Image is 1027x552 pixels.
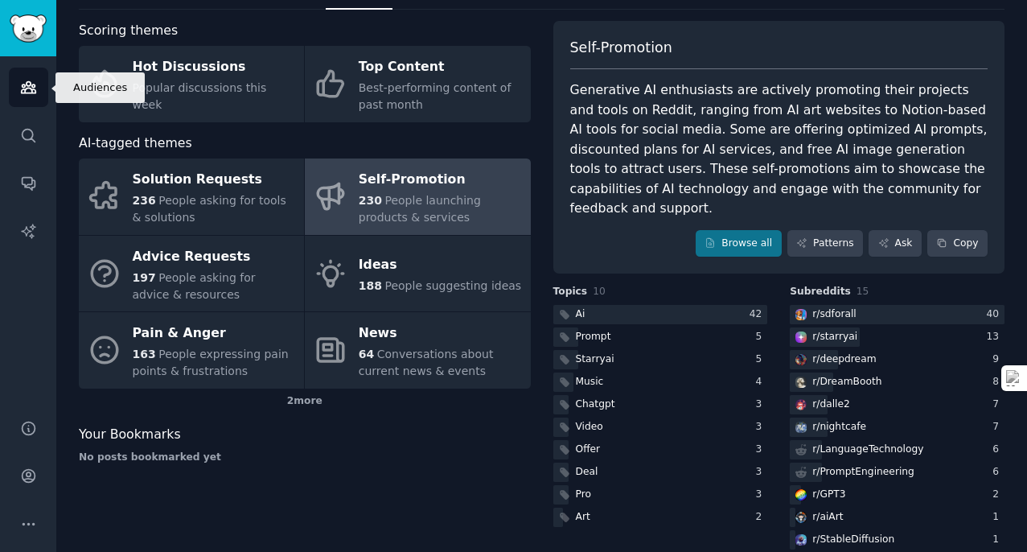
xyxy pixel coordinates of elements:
[576,307,585,322] div: Ai
[553,327,768,348] a: Prompt5
[790,350,1004,370] a: deepdreamr/deepdream9
[812,375,881,389] div: r/ DreamBooth
[750,307,768,322] div: 42
[812,488,845,502] div: r/ GPT3
[790,440,1004,460] a: r/LanguageTechnology6
[812,330,857,344] div: r/ starryai
[79,389,531,414] div: 2 more
[305,46,530,122] a: Top ContentBest-performing content of past month
[790,373,1004,393] a: DreamBoothr/DreamBooth8
[696,230,782,257] a: Browse all
[305,312,530,389] a: News64Conversations about current news & events
[359,279,382,292] span: 188
[10,14,47,43] img: GummySearch logo
[992,488,1004,502] div: 2
[795,489,807,501] img: GPT3
[570,80,988,219] div: Generative AI enthusiasts are actively promoting their projects and tools on Reddit, ranging from...
[795,332,807,343] img: starryai
[79,425,181,445] span: Your Bookmarks
[576,352,614,367] div: Starryai
[755,330,767,344] div: 5
[755,510,767,525] div: 2
[79,236,304,312] a: Advice Requests197People asking for advice & resources
[79,451,531,465] div: No posts bookmarked yet
[133,194,286,224] span: People asking for tools & solutions
[992,375,1004,389] div: 8
[576,398,615,412] div: Chatgpt
[795,399,807,410] img: dalle2
[553,508,768,528] a: Art2
[992,510,1004,525] div: 1
[79,134,192,154] span: AI-tagged themes
[795,309,807,320] img: sdforall
[812,533,894,547] div: r/ StableDiffusion
[576,510,590,525] div: Art
[812,398,850,412] div: r/ dalle2
[992,533,1004,547] div: 1
[790,305,1004,325] a: sdforallr/sdforall40
[755,443,767,457] div: 3
[359,194,481,224] span: People launching products & services
[553,440,768,460] a: Offer3
[755,375,767,389] div: 4
[359,81,511,111] span: Best-performing content of past month
[795,534,807,546] img: StableDiffusion
[812,420,866,435] div: r/ nightcafe
[755,398,767,412] div: 3
[359,167,522,193] div: Self-Promotion
[812,465,914,480] div: r/ PromptEngineering
[553,395,768,415] a: Chatgpt3
[576,330,611,344] div: Prompt
[79,21,178,41] span: Scoring themes
[553,485,768,505] a: Pro3
[812,307,857,322] div: r/ sdforall
[795,354,807,365] img: deepdream
[359,55,522,80] div: Top Content
[790,508,1004,528] a: aiArtr/aiArt1
[553,285,588,299] span: Topics
[553,373,768,393] a: Music4
[79,46,304,122] a: Hot DiscussionsPopular discussions this week
[79,312,304,389] a: Pain & Anger163People expressing pain points & frustrations
[553,350,768,370] a: Starryai5
[593,286,606,297] span: 10
[133,321,296,347] div: Pain & Anger
[359,321,522,347] div: News
[133,348,156,360] span: 163
[133,271,256,301] span: People asking for advice & resources
[576,443,601,457] div: Offer
[359,348,374,360] span: 64
[992,420,1004,435] div: 7
[812,443,923,457] div: r/ LanguageTechnology
[992,465,1004,480] div: 6
[986,307,1004,322] div: 40
[790,327,1004,348] a: starryair/starryai13
[305,236,530,312] a: Ideas188People suggesting ideas
[755,488,767,502] div: 3
[812,352,876,367] div: r/ deepdream
[992,352,1004,367] div: 9
[553,305,768,325] a: Ai42
[790,395,1004,415] a: dalle2r/dalle27
[927,230,988,257] button: Copy
[305,159,530,235] a: Self-Promotion230People launching products & services
[576,375,604,389] div: Music
[553,418,768,438] a: Video3
[992,443,1004,457] div: 6
[857,286,869,297] span: 15
[359,253,521,278] div: Ideas
[570,38,672,58] span: Self-Promotion
[790,418,1004,438] a: nightcafer/nightcafe7
[133,55,296,80] div: Hot Discussions
[790,530,1004,550] a: StableDiffusionr/StableDiffusion1
[133,271,156,284] span: 197
[992,398,1004,412] div: 7
[986,330,1004,344] div: 13
[812,510,843,525] div: r/ aiArt
[79,159,304,235] a: Solution Requests236People asking for tools & solutions
[790,485,1004,505] a: GPT3r/GPT32
[359,348,494,377] span: Conversations about current news & events
[359,194,382,207] span: 230
[795,377,807,388] img: DreamBooth
[384,279,521,292] span: People suggesting ideas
